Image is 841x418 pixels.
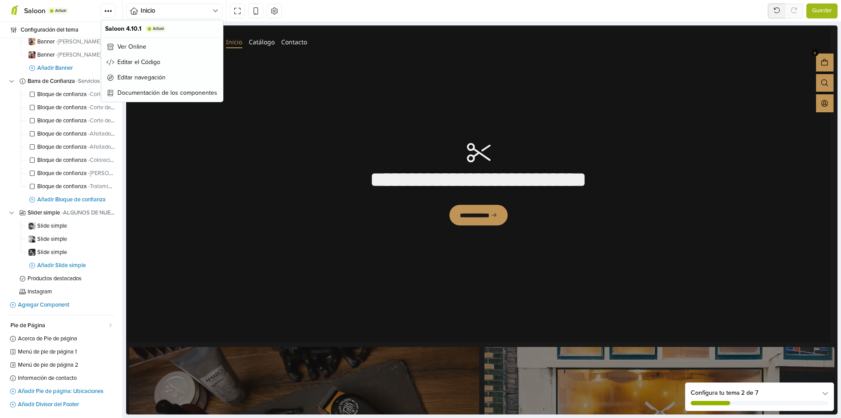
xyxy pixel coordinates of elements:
[88,130,201,137] span: - Afeitado clásico con maquinilla de afeitar - $9
[7,398,115,411] a: Añadir Divisor del Footer
[37,65,115,71] span: Añadir Banner
[7,285,115,298] a: Instagram
[88,170,168,177] span: - [PERSON_NAME] y masaje - $6
[61,209,158,216] span: - ALGUNOS DE NUESTROS TRABAJOS
[24,7,46,15] span: Saloon
[26,180,115,193] a: Bloque de confianza -Tratamiento anticaída - $13
[18,375,115,381] span: Información de contacto
[28,79,115,84] span: Barra de Confianza
[812,7,832,15] span: Guardar
[37,171,115,176] span: Bloque de confianza
[26,101,115,114] a: Bloque de confianza -Corte de pelo degradado - $12
[103,71,221,84] a: Editar navegación
[18,402,115,407] span: Añadir Divisor del Footer
[37,250,115,255] span: Slide simple
[26,246,115,259] a: Slide simple
[88,157,172,164] span: - Coloración [PERSON_NAME] - $11
[7,358,115,372] a: Menú de pie de página 2
[690,28,707,46] button: Abrir carro
[88,183,155,190] span: - Tratamiento anticaída - $13
[18,389,115,394] span: Añadir Pie de página: Ubicaciones
[100,11,116,23] a: Inicio
[26,88,115,101] a: Bloque de confianza -Corte de pelo clásico - $10
[88,91,154,98] span: - Corte de pelo clásico - $10
[28,236,35,243] img: 32
[117,88,217,97] span: Documentación de los componentes
[37,236,115,242] span: Slide simple
[7,332,115,345] a: Acerca de Pie de página
[0,1,704,317] div: 1 / 1
[690,49,707,67] button: Abrir barra de búsqueda
[37,39,115,45] span: Banner
[37,157,115,163] span: Bloque de confianza
[7,75,115,88] a: Barra de Confianza -Servicios
[26,140,115,154] a: Bloque de confianza -Afeitado [PERSON_NAME] - $8
[9,11,84,23] a: GodFatherLott
[56,51,101,58] span: - [PERSON_NAME]
[7,298,115,311] a: Agregar Component
[88,117,203,124] span: - Corte de pelo + Diseño [PERSON_NAME] - $16
[103,40,221,54] a: Ver Online
[37,131,115,137] span: Bloque de confianza
[690,69,707,87] button: Acceso
[28,38,35,45] img: 32
[7,385,115,398] a: Añadir Pie de página: Ubicaciones
[26,219,115,232] a: Slide simple
[37,52,115,58] span: Banner
[26,167,115,180] a: Bloque de confianza -[PERSON_NAME] y masaje - $6
[37,197,115,203] span: Añadir Bloque de confianza
[691,388,828,397] div: Configura tu tema 2 de 7
[37,144,115,150] span: Bloque de confianza
[26,232,115,246] a: Slide simple
[11,323,109,329] span: Pie de Página
[37,92,115,97] span: Bloque de confianza
[18,336,115,342] span: Acerca de Pie de página
[26,127,115,140] a: Bloque de confianza -Afeitado clásico con maquinilla de afeitar - $9
[26,154,115,167] a: Bloque de confianza -Coloración [PERSON_NAME] - $11
[7,272,115,285] a: Productos destacados
[28,210,115,216] span: Slider simple
[28,222,35,229] img: 32
[126,4,223,18] button: Inicio
[18,362,115,368] span: Menú de pie de página 2
[155,11,181,23] a: Contacto
[26,48,115,61] a: Banner -[PERSON_NAME]
[56,38,101,45] span: - [PERSON_NAME]
[37,263,115,268] span: Añadir Slide simple
[88,104,163,111] span: - Corte de pelo degradado - $12
[28,249,35,256] img: 32
[117,57,160,67] span: Editar el Código
[18,349,115,355] span: Menú de pie de página 1
[37,184,115,189] span: Bloque de confianza
[103,86,221,100] a: Documentación de los componentes
[17,61,115,75] a: Añadir Banner
[88,143,167,150] span: - Afeitado [PERSON_NAME] - $8
[28,276,115,282] span: Productos destacados
[7,372,115,385] a: Información de contacto
[123,11,148,23] a: Catálogo
[28,289,115,295] span: Instagram
[21,24,109,36] span: Configuración del tema
[37,223,115,229] span: Slide simple
[18,302,115,308] span: Agregar Component
[806,4,837,18] button: Guardar
[37,118,115,124] span: Bloque de confianza
[686,24,693,31] div: 0
[55,9,66,13] span: Actual
[7,345,115,358] a: Menú de pie de página 1
[17,193,115,206] a: Añadir Bloque de confianza
[7,319,115,332] a: Pie de Página
[141,6,212,16] span: Inicio
[26,114,115,127] a: Bloque de confianza -Corte de pelo + Diseño [PERSON_NAME] - $16
[28,51,35,58] img: 32
[7,206,115,219] a: Slider simple -ALGUNOS DE NUESTROS TRABAJOS
[103,55,221,69] a: Editar el Código
[26,35,115,48] a: Banner -[PERSON_NAME]
[37,105,115,111] span: Bloque de confianza
[117,42,146,51] span: Ver Online
[76,78,100,85] span: - Servicios
[686,383,834,411] div: Configura tu tema 2 de 7
[117,73,166,82] span: Editar navegación
[17,259,115,272] a: Añadir Slide simple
